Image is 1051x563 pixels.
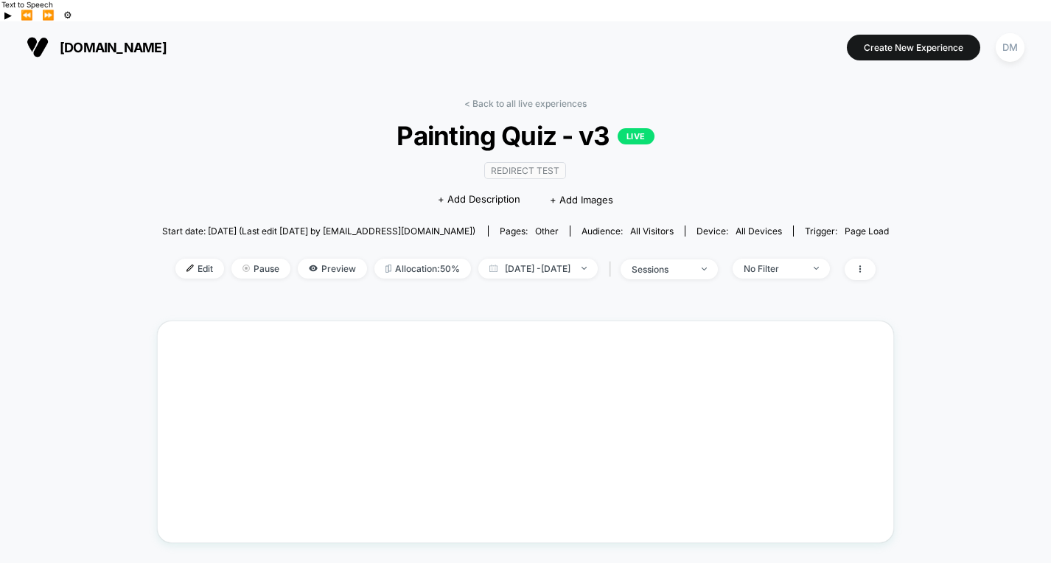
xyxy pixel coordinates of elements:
[478,259,598,279] span: [DATE] - [DATE]
[605,259,621,280] span: |
[991,32,1029,63] button: DM
[744,263,803,274] div: No Filter
[550,194,613,206] span: + Add Images
[847,35,980,60] button: Create New Experience
[298,259,367,279] span: Preview
[814,267,819,270] img: end
[632,264,691,275] div: sessions
[489,265,497,272] img: calendar
[736,225,782,237] span: all devices
[618,128,654,144] p: LIVE
[22,35,171,59] button: [DOMAIN_NAME]
[500,225,559,237] div: Pages:
[231,259,290,279] span: Pause
[582,267,587,270] img: end
[535,225,559,237] span: other
[38,9,59,21] button: Forward
[685,225,793,237] span: Device:
[60,40,167,55] span: [DOMAIN_NAME]
[845,225,889,237] span: Page Load
[242,265,250,272] img: end
[438,192,520,207] span: + Add Description
[385,265,391,273] img: rebalance
[162,225,475,237] span: Start date: [DATE] (Last edit [DATE] by [EMAIL_ADDRESS][DOMAIN_NAME])
[630,225,674,237] span: All Visitors
[16,9,38,21] button: Previous
[374,259,471,279] span: Allocation: 50%
[59,9,77,21] button: Settings
[464,98,587,109] a: < Back to all live experiences
[198,120,853,151] span: Painting Quiz - v3
[175,259,224,279] span: Edit
[582,225,674,237] div: Audience:
[702,267,707,270] img: end
[27,36,49,58] img: Visually logo
[805,225,889,237] div: Trigger:
[996,33,1024,62] div: DM
[186,265,194,272] img: edit
[484,162,566,179] span: Redirect Test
